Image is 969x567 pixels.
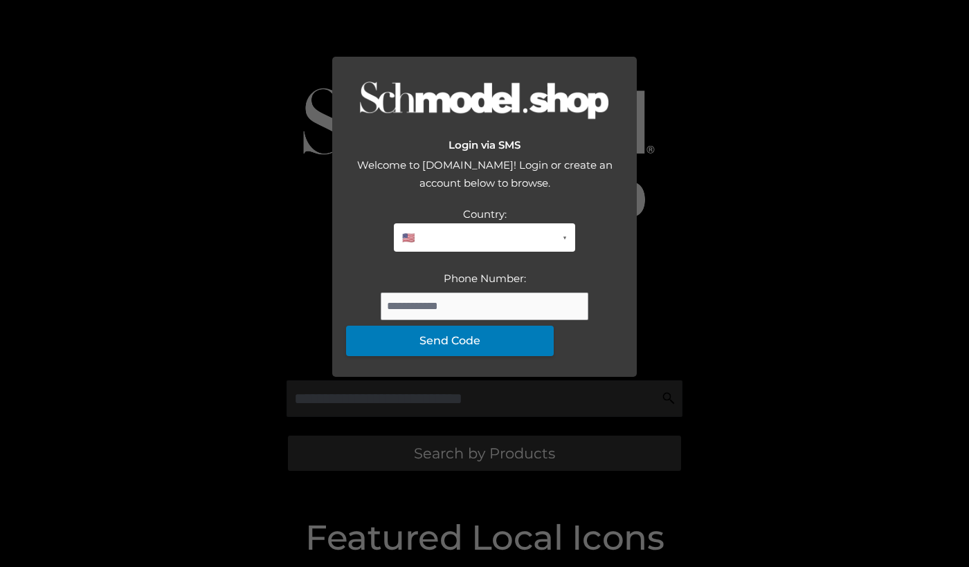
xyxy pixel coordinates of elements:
label: Phone Number: [444,272,526,285]
label: Country: [463,207,507,221]
img: Logo [360,81,609,122]
div: Welcome to [DOMAIN_NAME]! Login or create an account below to browse. [346,156,623,205]
button: Send Code [346,326,554,356]
h2: Login via SMS [346,139,623,151]
span: 🇺🇸 [GEOGRAPHIC_DATA] (+1) [402,229,557,247]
